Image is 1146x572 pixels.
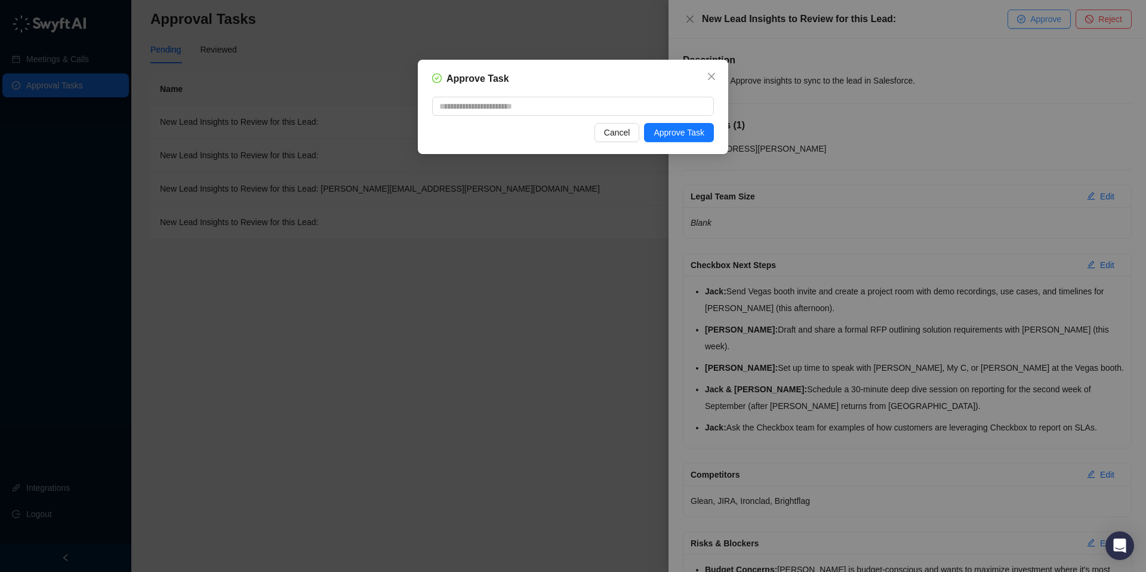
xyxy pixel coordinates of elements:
span: close [707,72,716,81]
button: Close [702,67,721,86]
h5: Approve Task [446,72,509,86]
div: Open Intercom Messenger [1105,531,1134,560]
span: Cancel [604,126,630,139]
button: Cancel [594,123,640,142]
span: Approve Task [654,126,704,139]
span: check-circle [432,73,442,83]
button: Approve Task [644,123,714,142]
